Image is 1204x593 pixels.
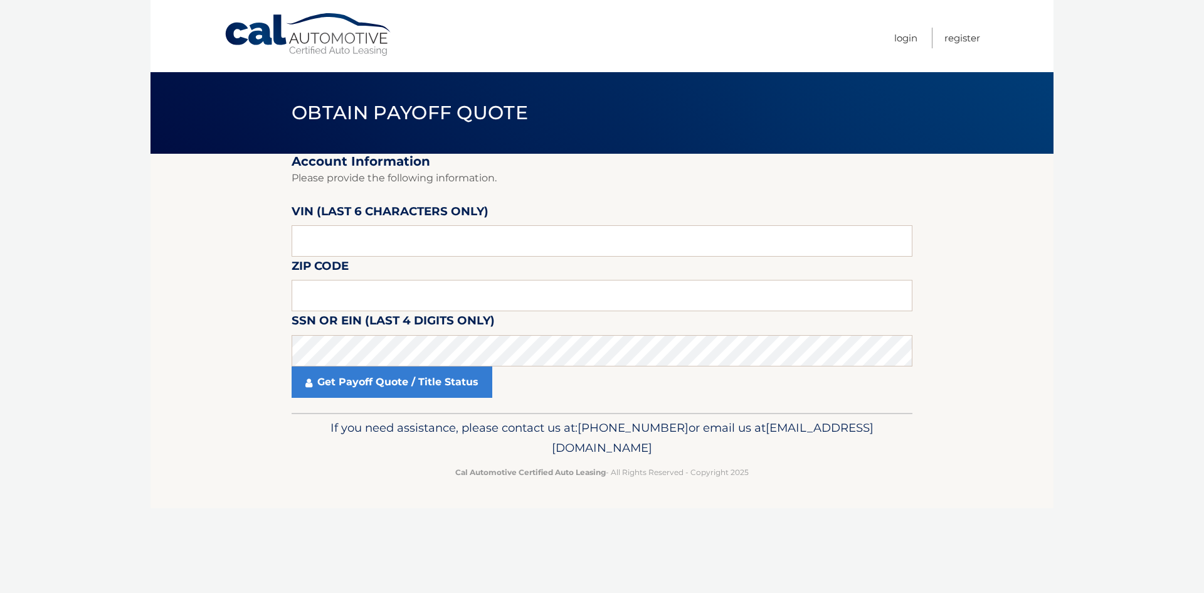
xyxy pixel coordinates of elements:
label: VIN (last 6 characters only) [292,202,488,225]
a: Register [944,28,980,48]
a: Get Payoff Quote / Title Status [292,366,492,398]
a: Cal Automotive [224,13,393,57]
strong: Cal Automotive Certified Auto Leasing [455,467,606,477]
p: - All Rights Reserved - Copyright 2025 [300,466,904,479]
span: Obtain Payoff Quote [292,101,528,124]
p: Please provide the following information. [292,169,912,187]
label: SSN or EIN (last 4 digits only) [292,311,495,334]
span: [PHONE_NUMBER] [578,420,689,435]
p: If you need assistance, please contact us at: or email us at [300,418,904,458]
a: Login [894,28,917,48]
label: Zip Code [292,257,349,280]
h2: Account Information [292,154,912,169]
